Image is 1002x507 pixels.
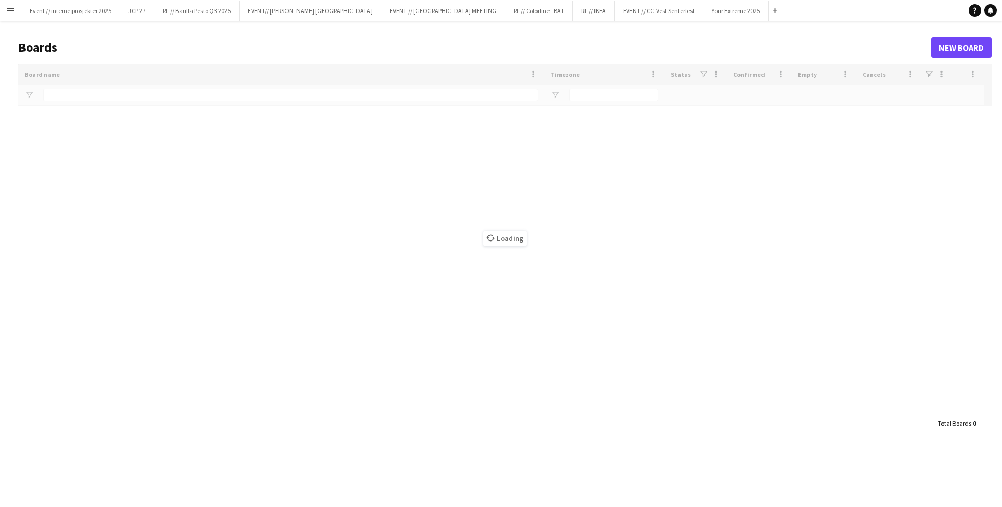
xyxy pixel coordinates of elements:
button: EVENT // [GEOGRAPHIC_DATA] MEETING [381,1,505,21]
div: : [938,413,976,433]
span: Loading [483,231,527,246]
span: 0 [973,419,976,427]
button: EVENT// [PERSON_NAME] [GEOGRAPHIC_DATA] [240,1,381,21]
button: RF // Barilla Pesto Q3 2025 [154,1,240,21]
h1: Boards [18,40,931,55]
button: RF // IKEA [573,1,615,21]
button: Your Extreme 2025 [703,1,769,21]
a: New Board [931,37,992,58]
button: Event // interne prosjekter 2025 [21,1,120,21]
button: RF // Colorline - BAT [505,1,573,21]
span: Total Boards [938,419,971,427]
button: JCP 27 [120,1,154,21]
button: EVENT // CC-Vest Senterfest [615,1,703,21]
